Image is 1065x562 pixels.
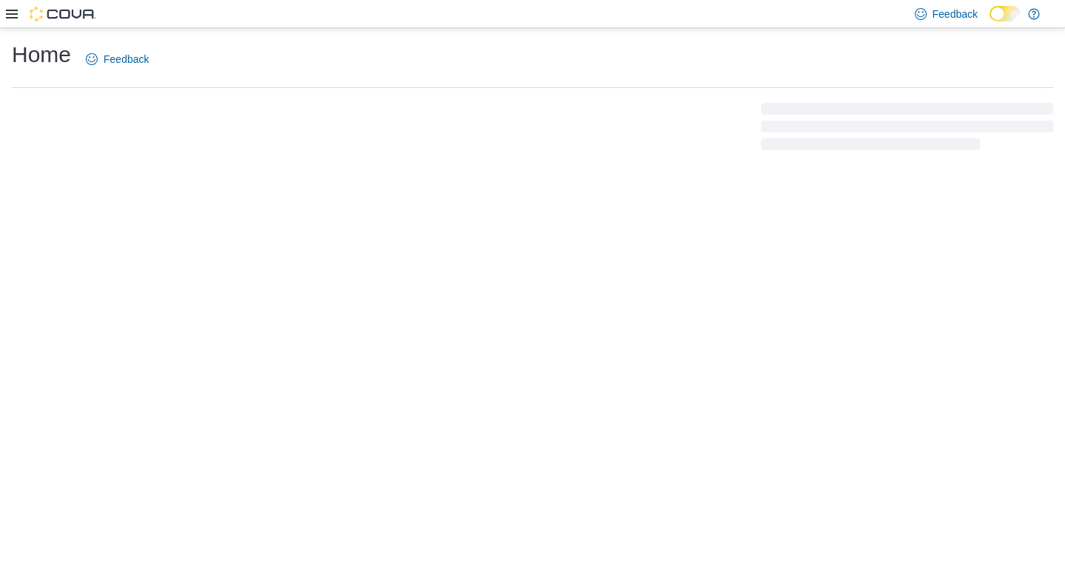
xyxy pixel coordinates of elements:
[30,7,96,21] img: Cova
[761,106,1053,153] span: Loading
[933,7,978,21] span: Feedback
[104,52,149,67] span: Feedback
[990,21,990,22] span: Dark Mode
[990,6,1021,21] input: Dark Mode
[80,44,155,74] a: Feedback
[12,40,71,70] h1: Home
